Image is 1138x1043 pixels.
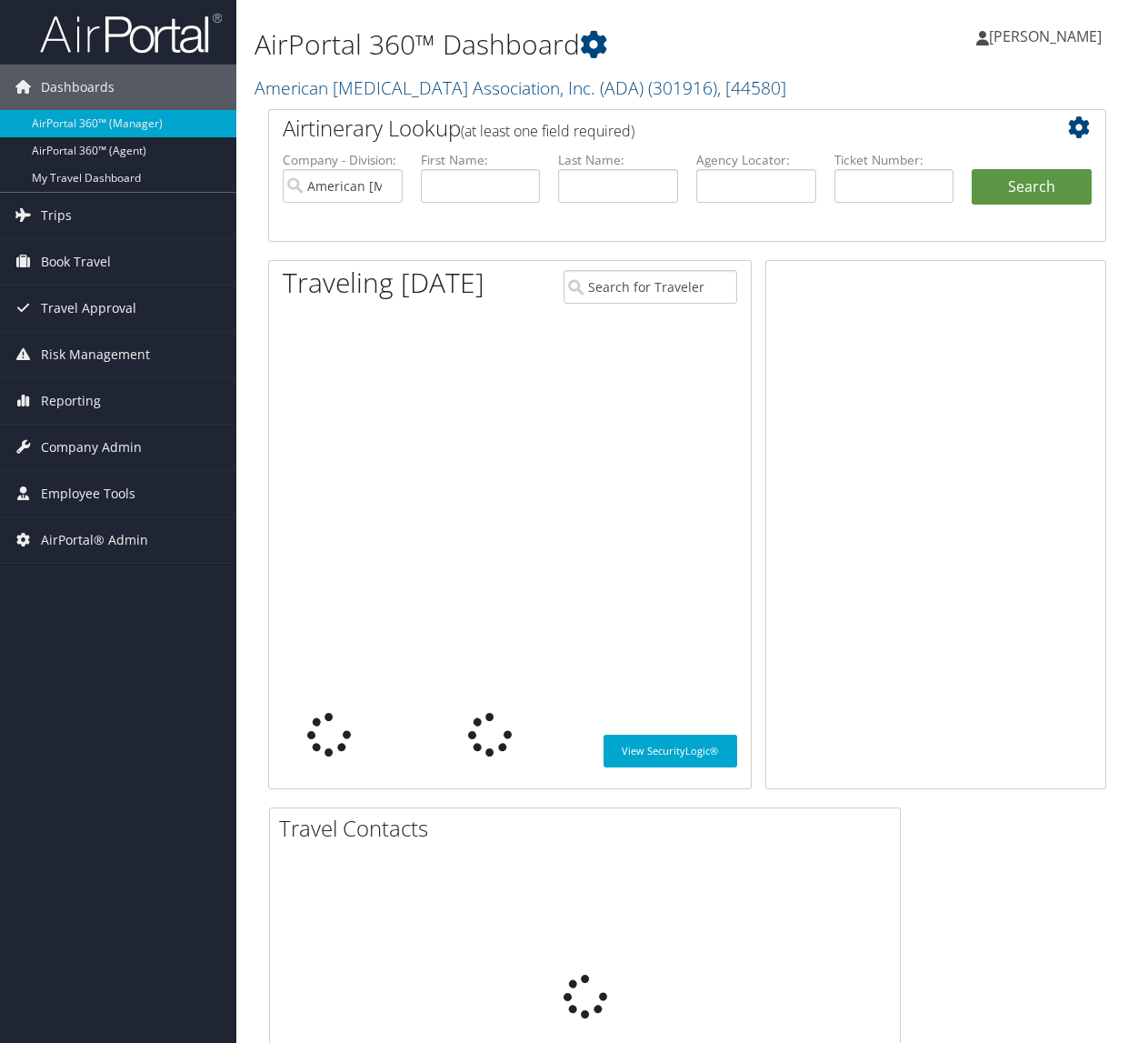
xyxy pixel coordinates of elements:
[279,813,900,844] h2: Travel Contacts
[976,9,1120,64] a: [PERSON_NAME]
[41,471,135,516] span: Employee Tools
[41,517,148,563] span: AirPortal® Admin
[717,75,786,100] span: , [ 44580 ]
[41,425,142,470] span: Company Admin
[40,12,222,55] img: airportal-logo.png
[41,239,111,285] span: Book Travel
[283,151,403,169] label: Company - Division:
[564,270,737,304] input: Search for Traveler
[421,151,541,169] label: First Name:
[834,151,954,169] label: Ticket Number:
[41,193,72,238] span: Trips
[255,75,786,100] a: American [MEDICAL_DATA] Association, Inc. (ADA)
[41,332,150,377] span: Risk Management
[255,25,832,64] h1: AirPortal 360™ Dashboard
[283,113,1022,144] h2: Airtinerary Lookup
[604,735,737,767] a: View SecurityLogic®
[283,264,484,302] h1: Traveling [DATE]
[41,286,136,331] span: Travel Approval
[696,151,816,169] label: Agency Locator:
[461,121,634,141] span: (at least one field required)
[558,151,678,169] label: Last Name:
[989,26,1102,46] span: [PERSON_NAME]
[648,75,717,100] span: ( 301916 )
[972,169,1092,206] button: Search
[41,65,115,110] span: Dashboards
[41,378,101,424] span: Reporting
